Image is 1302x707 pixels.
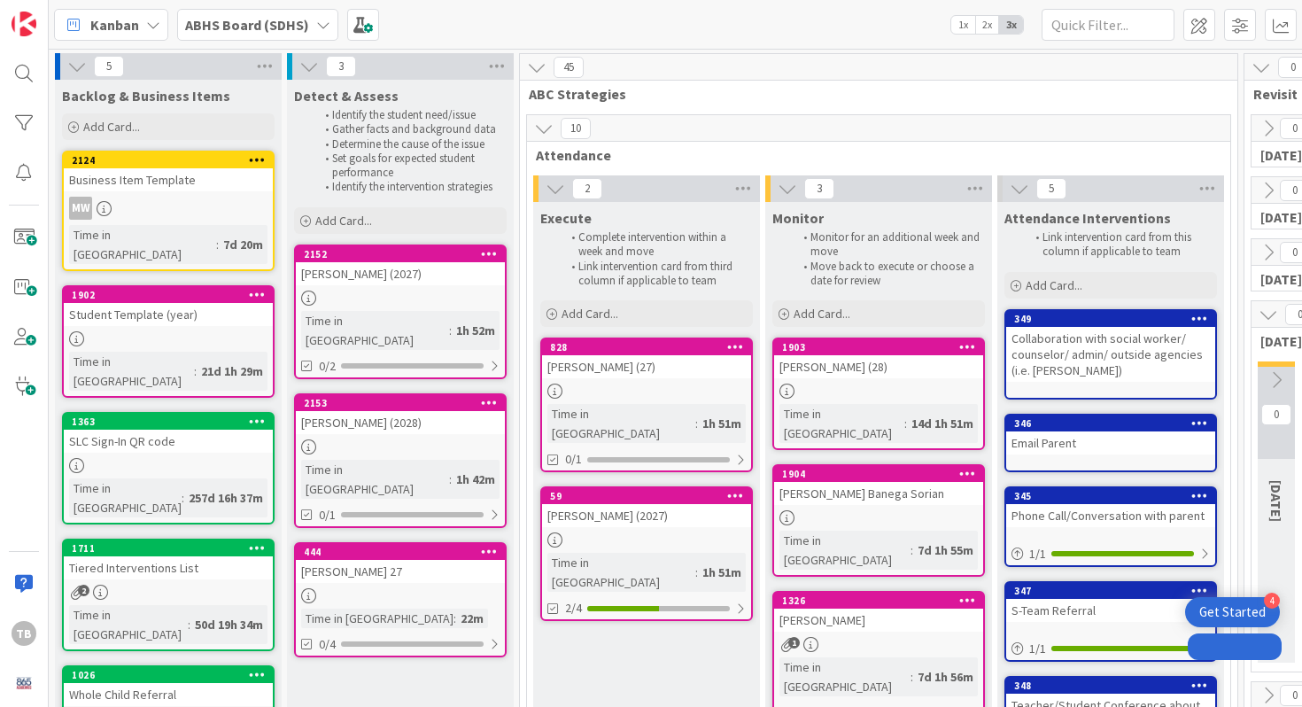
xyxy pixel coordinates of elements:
div: 828 [542,339,751,355]
li: Set goals for expected student performance [315,151,504,181]
div: 345 [1014,490,1215,502]
a: 2153[PERSON_NAME] (2028)Time in [GEOGRAPHIC_DATA]:1h 42m0/1 [294,393,507,528]
a: 349Collaboration with social worker/ counselor/ admin/ outside agencies (i.e. [PERSON_NAME]) [1004,309,1217,400]
div: 345Phone Call/Conversation with parent [1006,488,1215,527]
div: Time in [GEOGRAPHIC_DATA] [69,478,182,517]
a: 828[PERSON_NAME] (27)Time in [GEOGRAPHIC_DATA]:1h 51m0/1 [540,338,753,472]
span: Detect & Assess [294,87,399,105]
div: 1363SLC Sign-In QR code [64,414,273,453]
div: 1326[PERSON_NAME] [774,593,983,632]
span: 1 [788,637,800,649]
div: MW [64,197,273,220]
div: [PERSON_NAME] (2027) [542,504,751,527]
img: avatar [12,671,36,695]
span: : [695,563,698,582]
div: MW [69,197,92,220]
div: 59 [550,490,751,502]
div: Time in [GEOGRAPHIC_DATA] [779,404,904,443]
div: 444 [304,546,505,558]
span: : [911,667,913,687]
span: 5 [94,56,124,77]
span: : [194,361,197,381]
div: 349Collaboration with social worker/ counselor/ admin/ outside agencies (i.e. [PERSON_NAME]) [1006,311,1215,382]
div: 347 [1014,585,1215,597]
div: 4 [1264,593,1280,609]
div: 1902Student Template (year) [64,287,273,326]
div: [PERSON_NAME] 27 [296,560,505,583]
div: 2153[PERSON_NAME] (2028) [296,395,505,434]
li: Complete intervention within a week and move [562,230,750,260]
div: Time in [GEOGRAPHIC_DATA] [301,311,449,350]
span: 3 [326,56,356,77]
div: 1711 [72,542,273,555]
li: Identify the intervention strategies [315,180,504,194]
div: TB [12,621,36,646]
div: 1/1 [1006,543,1215,565]
li: Link intervention card from this column if applicable to team [1026,230,1214,260]
span: 0/2 [319,357,336,376]
span: 2x [975,16,999,34]
img: Visit kanbanzone.com [12,12,36,36]
div: [PERSON_NAME] (27) [542,355,751,378]
div: 1904 [774,466,983,482]
div: 7d 20m [219,235,267,254]
div: 444[PERSON_NAME] 27 [296,544,505,583]
div: 1326 [774,593,983,609]
div: Time in [GEOGRAPHIC_DATA] [779,657,911,696]
span: 2 [572,178,602,199]
div: 14d 1h 51m [907,414,978,433]
span: 2/4 [565,599,582,618]
a: 2152[PERSON_NAME] (2027)Time in [GEOGRAPHIC_DATA]:1h 52m0/2 [294,245,507,379]
div: 345 [1006,488,1215,504]
div: 346 [1014,417,1215,430]
div: [PERSON_NAME] [774,609,983,632]
a: 1902Student Template (year)Time in [GEOGRAPHIC_DATA]:21d 1h 29m [62,285,275,398]
div: Get Started [1199,603,1266,621]
span: : [188,615,190,634]
div: Time in [GEOGRAPHIC_DATA] [547,553,695,592]
div: Student Template (year) [64,303,273,326]
span: 45 [554,57,584,78]
div: 346 [1006,416,1215,431]
a: 345Phone Call/Conversation with parent1/1 [1004,486,1217,567]
a: 444[PERSON_NAME] 27Time in [GEOGRAPHIC_DATA]:22m0/4 [294,542,507,657]
div: [PERSON_NAME] (2027) [296,262,505,285]
div: Open Get Started checklist, remaining modules: 4 [1185,597,1280,627]
div: 1h 42m [452,470,500,489]
span: Monitor [772,209,824,227]
div: 2152 [296,246,505,262]
span: Add Card... [1026,277,1082,293]
div: S-Team Referral [1006,599,1215,622]
div: 1/1 [1006,638,1215,660]
div: 828 [550,341,751,353]
div: 444 [296,544,505,560]
div: 2152[PERSON_NAME] (2027) [296,246,505,285]
div: SLC Sign-In QR code [64,430,273,453]
span: 10 [561,118,591,139]
div: 59 [542,488,751,504]
div: 1026Whole Child Referral [64,667,273,706]
div: 1903 [774,339,983,355]
span: : [449,321,452,340]
span: : [695,414,698,433]
span: Add Card... [794,306,850,322]
span: 3 [804,178,834,199]
span: : [904,414,907,433]
li: Link intervention card from third column if applicable to team [562,260,750,289]
div: Tiered Interventions List [64,556,273,579]
span: 3x [999,16,1023,34]
span: 2 [78,585,89,596]
span: November 2025 [1267,480,1285,522]
b: ABHS Board (SDHS) [185,16,309,34]
div: [PERSON_NAME] (2028) [296,411,505,434]
a: 347S-Team Referral1/1 [1004,581,1217,662]
span: Attendance [536,146,1208,164]
div: 828[PERSON_NAME] (27) [542,339,751,378]
span: 0 [1261,404,1291,425]
a: 59[PERSON_NAME] (2027)Time in [GEOGRAPHIC_DATA]:1h 51m2/4 [540,486,753,621]
div: 347S-Team Referral [1006,583,1215,622]
div: 1904 [782,468,983,480]
span: 0/4 [319,635,336,654]
div: 2124Business Item Template [64,152,273,191]
div: 1902 [64,287,273,303]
